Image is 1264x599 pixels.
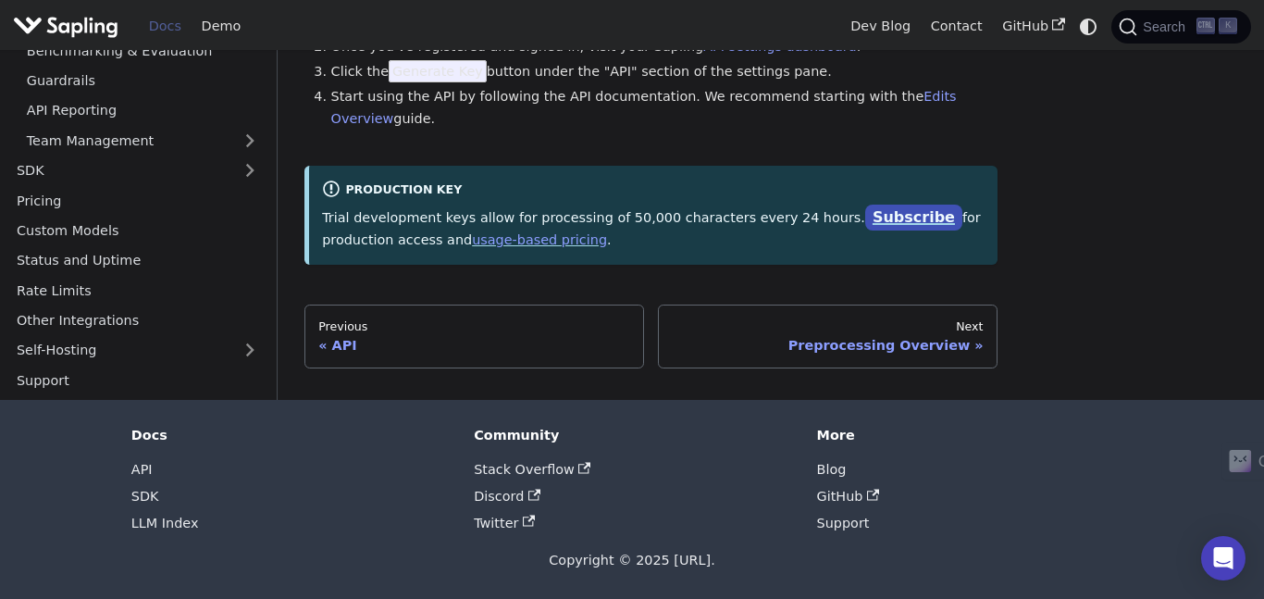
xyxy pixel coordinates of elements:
a: Other Integrations [6,307,268,334]
a: Sapling.ai [13,13,125,40]
div: Open Intercom Messenger [1201,536,1245,580]
a: Dev Blog [840,12,920,41]
a: Contact [921,12,993,41]
a: SDK [6,157,231,184]
a: API settings dashboard [703,39,856,54]
div: API [318,337,630,354]
a: Guardrails [17,68,268,94]
a: Support [817,516,870,530]
button: Switch between dark and light mode (currently system mode) [1075,13,1102,40]
div: Docs [131,427,448,443]
a: NextPreprocessing Overview [658,305,998,368]
a: GitHub [992,12,1074,41]
a: Status and Uptime [6,247,268,274]
img: Sapling.ai [13,13,118,40]
a: Support [6,367,268,393]
a: Demo [192,12,251,41]
a: Benchmarking & Evaluation [17,37,268,64]
p: Trial development keys allow for processing of 50,000 characters every 24 hours. for production a... [322,206,984,252]
kbd: K [1219,18,1237,34]
li: Start using the API by following the API documentation. We recommend starting with the guide. [331,86,998,131]
span: Search [1137,19,1196,34]
a: LLM Index [131,516,199,530]
a: SDK [131,489,159,504]
a: Pricing [6,187,268,214]
button: Search (Ctrl+K) [1111,10,1250,44]
span: Generate Key [389,60,487,82]
a: Discord [474,489,540,504]
div: Copyright © 2025 [URL]. [131,550,1133,572]
a: Self-Hosting [6,337,268,364]
a: API [131,462,153,477]
a: PreviousAPI [304,305,644,368]
a: Subscribe [865,205,962,231]
a: Team Management [17,127,268,154]
div: Preprocessing Overview [672,337,984,354]
button: Expand sidebar category 'SDK' [231,157,268,184]
a: Twitter [474,516,535,530]
div: Production Key [322,180,984,202]
a: GitHub [817,489,880,504]
a: Stack Overflow [474,462,590,477]
li: Click the button under the "API" section of the settings pane. [331,61,998,83]
div: More [817,427,1134,443]
a: API Reporting [17,97,268,124]
div: Previous [318,319,630,334]
div: Next [672,319,984,334]
a: Docs [139,12,192,41]
div: Community [474,427,790,443]
a: Custom Models [6,218,268,244]
nav: Docs pages [304,305,998,368]
a: usage-based pricing [472,232,607,247]
a: Rate Limits [6,277,268,304]
a: Blog [817,462,847,477]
